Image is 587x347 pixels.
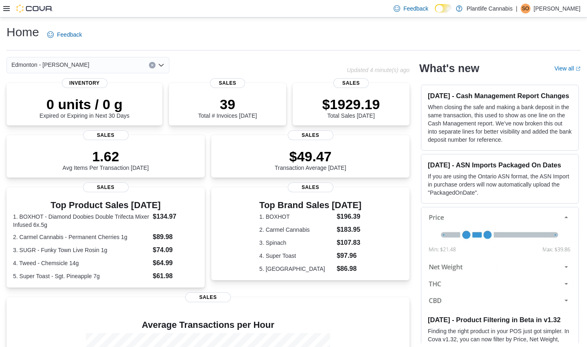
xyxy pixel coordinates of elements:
[435,4,452,13] input: Dark Mode
[13,272,149,280] dt: 5. Super Toast - Sgt. Pineapple 7g
[13,213,149,229] dt: 1. BOXHOT - Diamond Doobies Double Trifecta Mixer Infused 6x.5g
[275,148,346,171] div: Transaction Average [DATE]
[39,96,129,119] div: Expired or Expiring in Next 30 Days
[521,4,530,13] div: Shaylene Orbeck
[322,96,380,119] div: Total Sales [DATE]
[259,226,333,234] dt: 2. Carmel Cannabis
[57,31,82,39] span: Feedback
[259,239,333,247] dt: 3. Spinach
[83,182,129,192] span: Sales
[428,161,572,169] h3: [DATE] - ASN Imports Packaged On Dates
[554,65,580,72] a: View allExternal link
[333,78,368,88] span: Sales
[13,259,149,267] dt: 4. Tweed - Chemsicle 14g
[288,182,333,192] span: Sales
[185,292,231,302] span: Sales
[153,271,198,281] dd: $61.98
[337,212,361,222] dd: $196.39
[259,200,361,210] h3: Top Brand Sales [DATE]
[390,0,431,17] a: Feedback
[13,246,149,254] dt: 3. SUGR - Funky Town Live Rosin 1g
[149,62,156,68] button: Clear input
[83,130,129,140] span: Sales
[7,24,39,40] h1: Home
[210,78,245,88] span: Sales
[62,78,107,88] span: Inventory
[337,251,361,261] dd: $97.96
[428,103,572,144] p: When closing the safe and making a bank deposit in the same transaction, this used to show as one...
[403,4,428,13] span: Feedback
[259,213,333,221] dt: 1. BOXHOT
[337,225,361,235] dd: $183.95
[11,60,89,70] span: Edmonton - [PERSON_NAME]
[428,316,572,324] h3: [DATE] - Product Filtering in Beta in v1.32
[153,258,198,268] dd: $64.99
[467,4,513,13] p: Plantlife Cannabis
[419,62,479,75] h2: What's new
[259,252,333,260] dt: 4. Super Toast
[275,148,346,165] p: $49.47
[13,200,198,210] h3: Top Product Sales [DATE]
[13,320,403,330] h4: Average Transactions per Hour
[337,238,361,248] dd: $107.83
[44,26,85,43] a: Feedback
[158,62,164,68] button: Open list of options
[428,92,572,100] h3: [DATE] - Cash Management Report Changes
[16,4,53,13] img: Cova
[153,245,198,255] dd: $74.09
[259,265,333,273] dt: 5. [GEOGRAPHIC_DATA]
[39,96,129,112] p: 0 units / 0 g
[288,130,333,140] span: Sales
[322,96,380,112] p: $1929.19
[534,4,580,13] p: [PERSON_NAME]
[198,96,257,119] div: Total # Invoices [DATE]
[347,67,410,73] p: Updated 4 minute(s) ago
[13,233,149,241] dt: 2. Carmel Cannabis - Permanent Cherries 1g
[428,172,572,197] p: If you are using the Ontario ASN format, the ASN Import in purchase orders will now automatically...
[576,66,580,71] svg: External link
[63,148,149,165] p: 1.62
[198,96,257,112] p: 39
[63,148,149,171] div: Avg Items Per Transaction [DATE]
[522,4,529,13] span: SO
[516,4,517,13] p: |
[153,212,198,222] dd: $134.97
[153,232,198,242] dd: $89.98
[337,264,361,274] dd: $86.98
